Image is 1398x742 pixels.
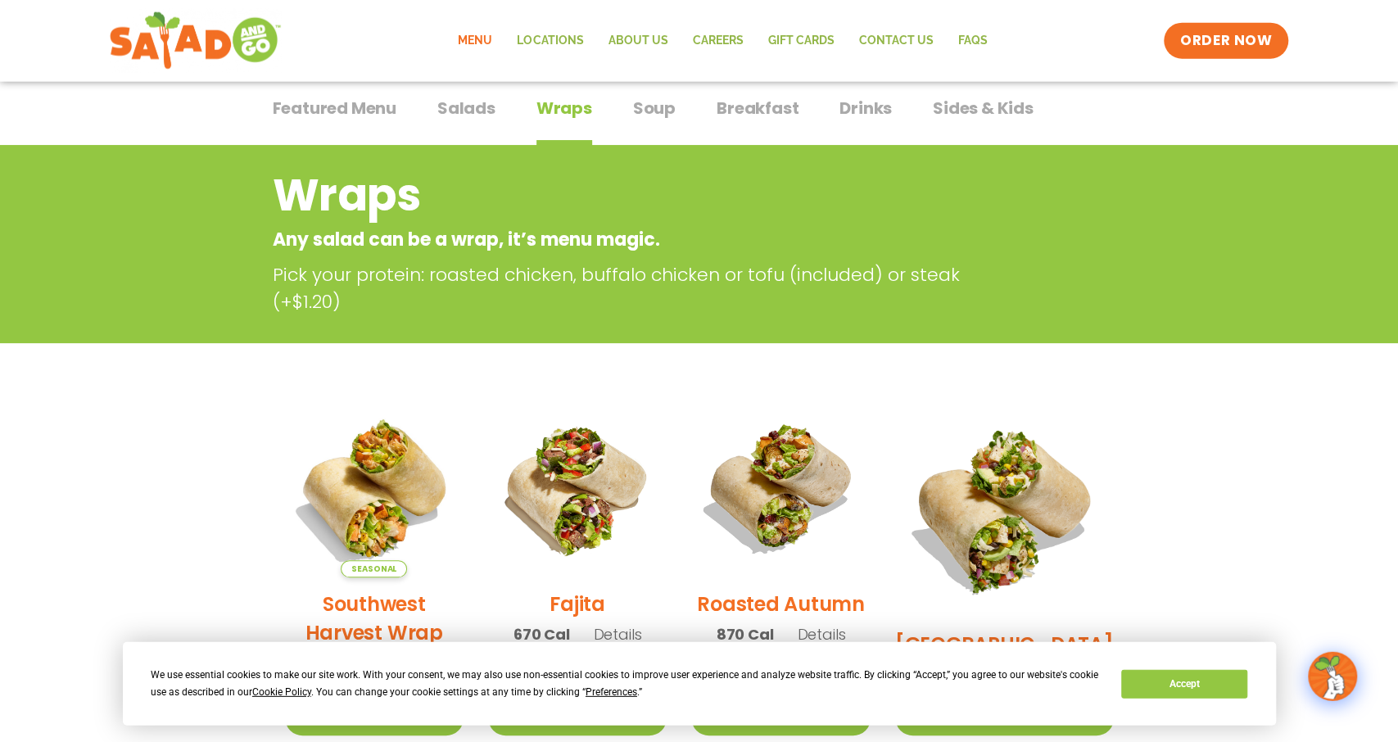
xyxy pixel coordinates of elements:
[717,96,799,120] span: Breakfast
[895,630,1114,658] h2: [GEOGRAPHIC_DATA]
[1121,670,1247,699] button: Accept
[691,399,870,577] img: Product photo for Roasted Autumn Wrap
[680,22,755,60] a: Careers
[697,590,865,618] h2: Roasted Autumn
[839,96,892,120] span: Drinks
[123,642,1276,726] div: Cookie Consent Prompt
[273,162,994,228] h2: Wraps
[273,261,1002,315] p: Pick your protein: roasted chicken, buffalo chicken or tofu (included) or steak (+$1.20)
[717,623,774,645] span: 870 Cal
[550,590,605,618] h2: Fajita
[797,624,845,645] span: Details
[285,590,464,647] h2: Southwest Harvest Wrap
[109,8,282,74] img: new-SAG-logo-768×292
[895,399,1114,618] img: Product photo for BBQ Ranch Wrap
[273,96,396,120] span: Featured Menu
[933,96,1034,120] span: Sides & Kids
[273,226,994,253] p: Any salad can be a wrap, it’s menu magic.
[446,22,504,60] a: Menu
[446,22,999,60] nav: Menu
[595,22,680,60] a: About Us
[252,686,311,698] span: Cookie Policy
[586,686,637,698] span: Preferences
[594,624,642,645] span: Details
[846,22,945,60] a: Contact Us
[504,22,595,60] a: Locations
[1310,654,1355,699] img: wpChatIcon
[341,560,407,577] span: Seasonal
[273,90,1126,146] div: Tabbed content
[151,667,1102,701] div: We use essential cookies to make our site work. With your consent, we may also use non-essential ...
[488,399,667,577] img: Product photo for Fajita Wrap
[536,96,592,120] span: Wraps
[437,96,495,120] span: Salads
[1164,23,1288,59] a: ORDER NOW
[285,399,464,577] img: Product photo for Southwest Harvest Wrap
[945,22,999,60] a: FAQs
[514,623,570,645] span: 670 Cal
[1180,31,1272,51] span: ORDER NOW
[755,22,846,60] a: GIFT CARDS
[633,96,676,120] span: Soup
